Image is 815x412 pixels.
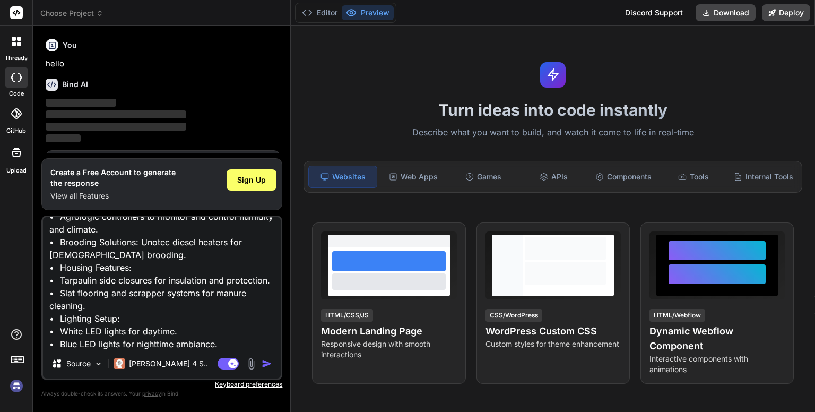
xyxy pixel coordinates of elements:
[7,377,25,395] img: signin
[321,309,373,322] div: HTML/CSS/JS
[6,166,27,175] label: Upload
[62,79,88,90] h6: Bind AI
[94,359,103,368] img: Pick Models
[114,358,125,369] img: Claude 4 Sonnet
[43,217,281,349] textarea: create the e comerce web site for poultry equipments sales and services Feeding Systems: Auto pan...
[50,167,176,188] h1: Create a Free Account to generate the response
[40,8,103,19] span: Choose Project
[50,191,176,201] p: View all Features
[342,5,394,20] button: Preview
[41,380,282,389] p: Keyboard preferences
[237,175,266,185] span: Sign Up
[297,126,809,140] p: Describe what you want to build, and watch it come to life in real-time
[321,324,456,339] h4: Modern Landing Page
[762,4,810,21] button: Deploy
[379,166,447,188] div: Web Apps
[46,58,280,70] p: hello
[262,358,272,369] img: icon
[619,4,689,21] div: Discord Support
[485,309,542,322] div: CSS/WordPress
[63,40,77,50] h6: You
[6,126,26,135] label: GitHub
[449,166,517,188] div: Games
[589,166,657,188] div: Components
[46,123,186,131] span: ‌
[660,166,727,188] div: Tools
[485,324,621,339] h4: WordPress Custom CSS
[298,5,342,20] button: Editor
[46,99,116,107] span: ‌
[297,100,809,119] h1: Turn ideas into code instantly
[46,110,186,118] span: ‌
[730,166,797,188] div: Internal Tools
[9,89,24,98] label: code
[321,339,456,360] p: Responsive design with smooth interactions
[649,354,785,375] p: Interactive components with animations
[519,166,587,188] div: APIs
[5,54,28,63] label: threads
[696,4,756,21] button: Download
[41,389,282,399] p: Always double-check its answers. Your in Bind
[142,390,161,397] span: privacy
[649,309,705,322] div: HTML/Webflow
[308,166,377,188] div: Websites
[245,358,257,370] img: attachment
[485,339,621,349] p: Custom styles for theme enhancement
[649,324,785,354] h4: Dynamic Webflow Component
[66,358,91,369] p: Source
[129,358,208,369] p: [PERSON_NAME] 4 S..
[46,134,81,142] span: ‌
